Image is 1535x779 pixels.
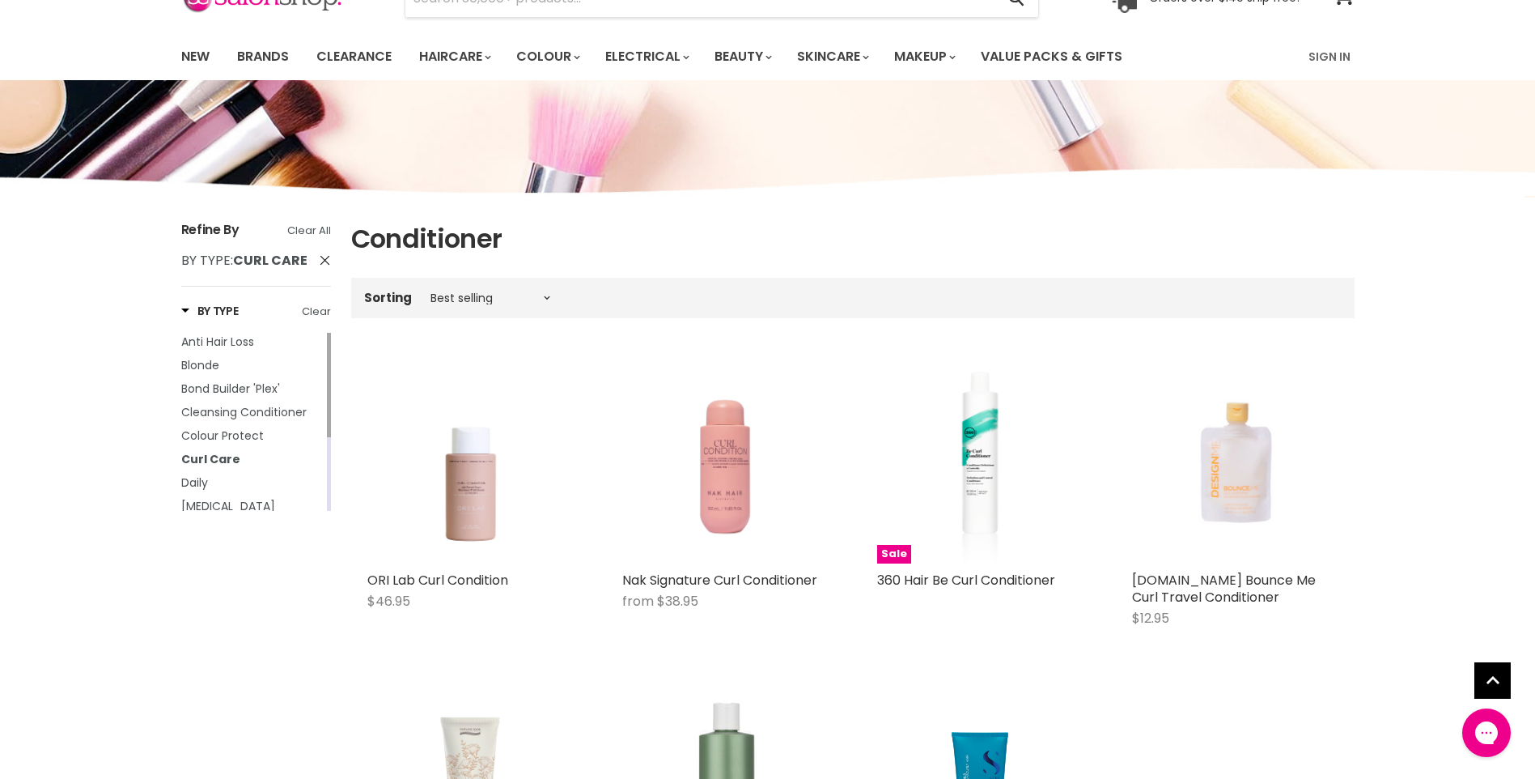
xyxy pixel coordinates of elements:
span: Bond Builder 'Plex' [181,381,280,397]
h3: By Type [181,303,239,319]
a: Anti Hair Loss [181,333,324,351]
strong: Curl Care [233,251,307,270]
a: Clear All [287,222,331,240]
span: Cleansing Conditioner [181,404,307,420]
a: New [169,40,222,74]
a: By Type: Curl Care [181,252,331,270]
span: Anti Hair Loss [181,334,254,350]
span: $12.95 [1132,609,1169,628]
a: Makeup [882,40,965,74]
span: Sale [877,545,911,564]
span: Curl Care [181,451,240,467]
span: : [181,251,307,270]
span: $46.95 [367,592,410,611]
a: Bond Builder 'Plex' [181,380,324,398]
a: Nak Signature Curl Conditioner [622,571,817,590]
a: ORI Lab Curl Condition [367,357,574,564]
ul: Main menu [169,33,1217,80]
span: $38.95 [657,592,698,611]
span: Daily [181,475,208,491]
a: Brands [225,40,301,74]
a: Blonde [181,356,324,374]
a: [DOMAIN_NAME] Bounce Me Curl Travel Conditioner [1132,571,1316,607]
span: By Type [181,251,231,270]
a: Beauty [702,40,782,74]
span: from [622,592,654,611]
iframe: Gorgias live chat messenger [1454,703,1519,763]
a: Clearance [304,40,404,74]
a: 360 Hair Be Curl Conditioner [877,571,1055,590]
span: Colour Protect [181,428,264,444]
a: Electrical [593,40,699,74]
label: Sorting [364,291,412,304]
img: Design.ME Bounce Me Curl Travel Conditioner [1132,357,1338,564]
span: Blonde [181,357,219,373]
h1: Conditioner [351,222,1355,256]
a: Value Packs & Gifts [969,40,1134,74]
a: Skincare [785,40,879,74]
span: Refine By [181,220,240,239]
img: 360 Hair Be Curl Conditioner [939,357,1022,564]
a: ORI Lab Curl Condition [367,571,508,590]
a: Sign In [1299,40,1360,74]
a: 360 Hair Be Curl ConditionerSale [877,357,1083,564]
a: Colour Protect [181,427,324,445]
a: Haircare [407,40,501,74]
a: Daily [181,474,324,492]
a: Colour [504,40,590,74]
span: [MEDICAL_DATA] [181,498,275,514]
img: Nak Signature Curl Conditioner [642,357,808,564]
a: Curl Care [181,450,324,468]
a: Design.ME Bounce Me Curl Travel Conditioner [1132,357,1338,564]
nav: Main [161,33,1375,80]
a: Cleansing Conditioner [181,403,324,421]
a: Clear [302,303,331,321]
a: Nak Signature Curl Conditioner [622,357,829,564]
img: ORI Lab Curl Condition [388,357,553,564]
a: Hair Extension [181,497,324,515]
